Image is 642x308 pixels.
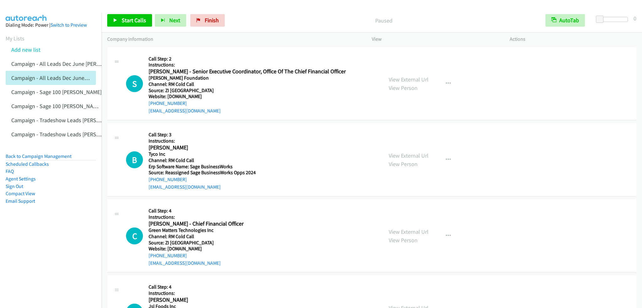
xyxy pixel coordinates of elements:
[11,74,143,81] a: Campaign - All Leads Dec June [PERSON_NAME] Cloned
[6,168,14,174] a: FAQ
[149,246,351,252] h5: Website: [DOMAIN_NAME]
[149,284,351,290] h5: Call Step: 4
[6,153,71,159] a: Back to Campaign Management
[149,214,351,220] h5: Instructions:
[6,176,36,182] a: Agent Settings
[389,76,429,83] a: View External Url
[126,227,143,244] div: The call is yet to be attempted
[149,68,351,75] h2: [PERSON_NAME] - Senior Executive Coordinator, Office Of The Chief Financial Officer
[190,14,225,27] a: Finish
[11,102,120,110] a: Campaign - Sage 100 [PERSON_NAME] Cloned
[389,84,418,91] a: View Person
[11,117,122,124] a: Campaign - Tradeshow Leads [PERSON_NAME]
[149,227,351,233] h5: Green Matters Technologies Inc
[149,132,351,138] h5: Call Step: 3
[126,75,143,92] div: The call is yet to be attempted
[107,14,152,27] a: Start Calls
[149,233,351,240] h5: Channel: RM Cold Call
[149,157,351,164] h5: Channel: RM Cold Call
[149,208,351,214] h5: Call Step: 4
[149,220,351,227] h2: [PERSON_NAME] - Chief Financial Officer
[149,170,351,176] h5: Source: Reassigned Sage BusinessWorks Opps 2024
[6,198,35,204] a: Email Support
[149,100,187,106] a: [PHONE_NUMBER]
[149,87,351,94] h5: Source: ZI [GEOGRAPHIC_DATA]
[149,253,187,258] a: [PHONE_NUMBER]
[149,164,351,170] h5: Erp Software Name: Sage BusinessWorks
[6,191,35,196] a: Compact View
[126,227,143,244] h1: C
[107,35,360,43] p: Company Information
[149,184,221,190] a: [EMAIL_ADDRESS][DOMAIN_NAME]
[155,14,186,27] button: Next
[149,56,351,62] h5: Call Step: 2
[233,16,534,25] p: Paused
[11,60,125,67] a: Campaign - All Leads Dec June [PERSON_NAME]
[389,228,429,235] a: View External Url
[149,240,351,246] h5: Source: ZI [GEOGRAPHIC_DATA]
[372,35,498,43] p: View
[149,144,351,151] h2: [PERSON_NAME]
[545,14,585,27] button: AutoTab
[122,17,146,24] span: Start Calls
[126,151,143,168] div: The call is yet to be attempted
[50,22,87,28] a: Switch to Preview
[169,17,180,24] span: Next
[149,81,351,87] h5: Channel: RM Cold Call
[634,14,636,23] div: 0
[126,75,143,92] h1: S
[6,161,49,167] a: Scheduled Callbacks
[11,131,140,138] a: Campaign - Tradeshow Leads [PERSON_NAME] Cloned
[510,35,636,43] p: Actions
[149,260,221,266] a: [EMAIL_ADDRESS][DOMAIN_NAME]
[149,290,351,296] h5: Instructions:
[599,17,628,22] div: Delay between calls (in seconds)
[149,296,351,304] h2: [PERSON_NAME]
[389,160,418,168] a: View Person
[11,88,102,96] a: Campaign - Sage 100 [PERSON_NAME]
[149,93,351,100] h5: Website: [DOMAIN_NAME]
[149,176,187,182] a: [PHONE_NUMBER]
[389,237,418,244] a: View Person
[6,21,96,29] div: Dialing Mode: Power |
[205,17,219,24] span: Finish
[11,46,40,53] a: Add new list
[149,138,351,144] h5: Instructions:
[6,35,24,42] a: My Lists
[149,62,351,68] h5: Instructions:
[126,151,143,168] h1: B
[149,75,351,81] h5: [PERSON_NAME] Foundation
[149,151,351,157] h5: Tyco Inc
[6,183,23,189] a: Sign Out
[389,152,429,159] a: View External Url
[149,108,221,114] a: [EMAIL_ADDRESS][DOMAIN_NAME]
